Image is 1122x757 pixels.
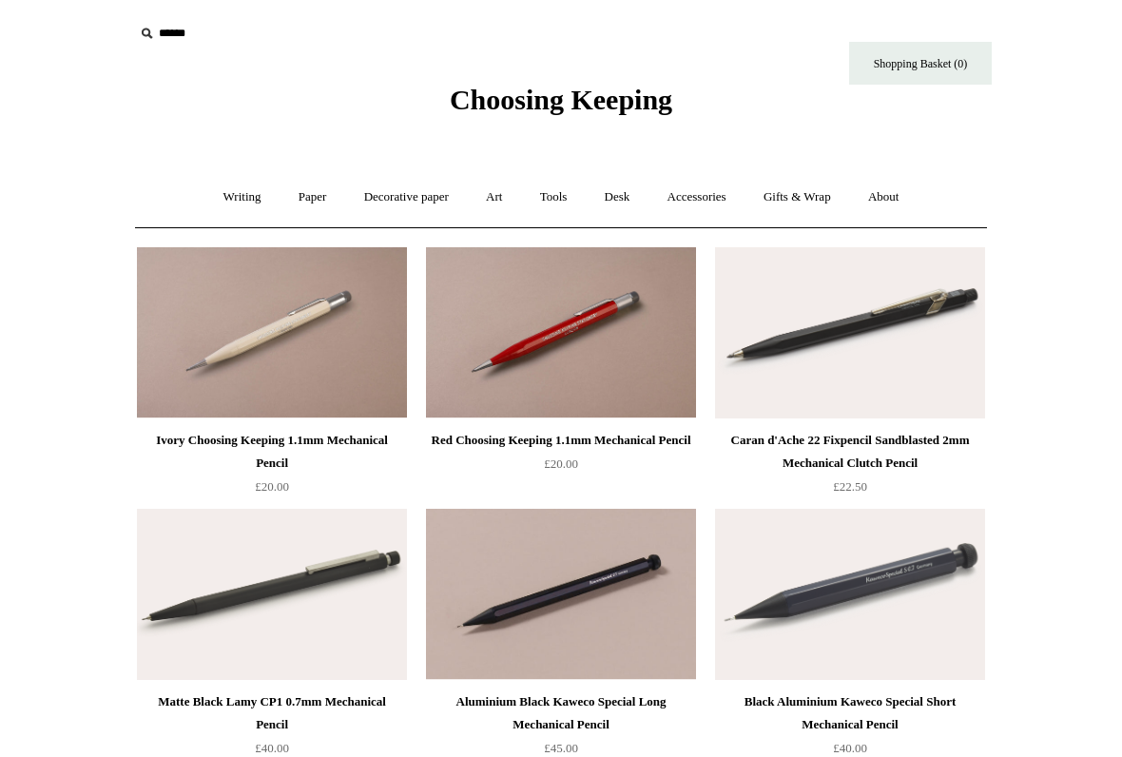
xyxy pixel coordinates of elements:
[650,172,744,223] a: Accessories
[746,172,848,223] a: Gifts & Wrap
[715,247,985,418] img: Caran d'Ache 22 Fixpencil Sandblasted 2mm Mechanical Clutch Pencil
[426,247,696,418] a: Red Choosing Keeping 1.1mm Mechanical Pencil Red Choosing Keeping 1.1mm Mechanical Pencil
[450,99,672,112] a: Choosing Keeping
[544,741,578,755] span: £45.00
[426,247,696,418] img: Red Choosing Keeping 1.1mm Mechanical Pencil
[142,429,402,475] div: Ivory Choosing Keeping 1.1mm Mechanical Pencil
[426,509,696,680] img: Aluminium Black Kaweco Special Long Mechanical Pencil
[206,172,279,223] a: Writing
[469,172,519,223] a: Art
[849,42,992,85] a: Shopping Basket (0)
[715,509,985,680] a: Black Aluminium Kaweco Special Short Mechanical Pencil Black Aluminium Kaweco Special Short Mecha...
[137,247,407,418] a: Ivory Choosing Keeping 1.1mm Mechanical Pencil Ivory Choosing Keeping 1.1mm Mechanical Pencil
[715,247,985,418] a: Caran d'Ache 22 Fixpencil Sandblasted 2mm Mechanical Clutch Pencil Caran d'Ache 22 Fixpencil Sand...
[137,509,407,680] a: Matte Black Lamy CP1 0.7mm Mechanical Pencil Matte Black Lamy CP1 0.7mm Mechanical Pencil
[255,741,289,755] span: £40.00
[137,429,407,507] a: Ivory Choosing Keeping 1.1mm Mechanical Pencil £20.00
[720,429,980,475] div: Caran d'Ache 22 Fixpencil Sandblasted 2mm Mechanical Clutch Pencil
[720,690,980,736] div: Black Aluminium Kaweco Special Short Mechanical Pencil
[137,509,407,680] img: Matte Black Lamy CP1 0.7mm Mechanical Pencil
[833,479,867,494] span: £22.50
[431,690,691,736] div: Aluminium Black Kaweco Special Long Mechanical Pencil
[281,172,344,223] a: Paper
[347,172,466,223] a: Decorative paper
[142,690,402,736] div: Matte Black Lamy CP1 0.7mm Mechanical Pencil
[588,172,648,223] a: Desk
[426,509,696,680] a: Aluminium Black Kaweco Special Long Mechanical Pencil Aluminium Black Kaweco Special Long Mechani...
[715,509,985,680] img: Black Aluminium Kaweco Special Short Mechanical Pencil
[523,172,585,223] a: Tools
[137,247,407,418] img: Ivory Choosing Keeping 1.1mm Mechanical Pencil
[715,429,985,507] a: Caran d'Ache 22 Fixpencil Sandblasted 2mm Mechanical Clutch Pencil £22.50
[833,741,867,755] span: £40.00
[544,456,578,471] span: £20.00
[255,479,289,494] span: £20.00
[431,429,691,452] div: Red Choosing Keeping 1.1mm Mechanical Pencil
[450,84,672,115] span: Choosing Keeping
[426,429,696,507] a: Red Choosing Keeping 1.1mm Mechanical Pencil £20.00
[851,172,917,223] a: About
